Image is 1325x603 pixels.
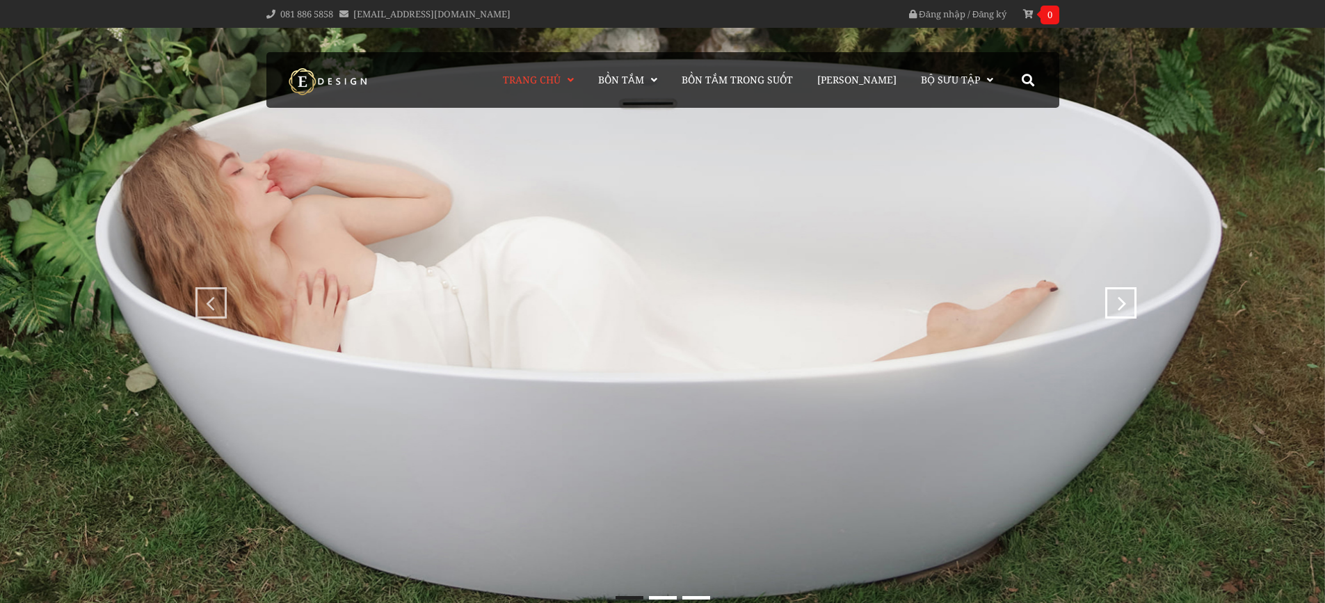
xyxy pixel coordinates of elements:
span: Bộ Sưu Tập [921,73,980,86]
span: [PERSON_NAME] [817,73,897,86]
span: Bồn Tắm Trong Suốt [682,73,793,86]
div: next [1109,287,1126,305]
span: Bồn Tắm [598,73,644,86]
a: Bộ Sưu Tập [910,52,1004,108]
img: logo Kreiner Germany - Edesign Interior [277,67,381,95]
div: prev [199,287,216,305]
a: Bồn Tắm [588,52,668,108]
a: 081 886 5858 [280,8,333,20]
span: 0 [1041,6,1059,24]
a: Trang chủ [496,52,584,108]
a: [EMAIL_ADDRESS][DOMAIN_NAME] [353,8,511,20]
a: Bồn Tắm Trong Suốt [671,52,803,108]
a: [PERSON_NAME] [807,52,907,108]
span: / [967,8,970,20]
span: Trang chủ [503,73,561,86]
